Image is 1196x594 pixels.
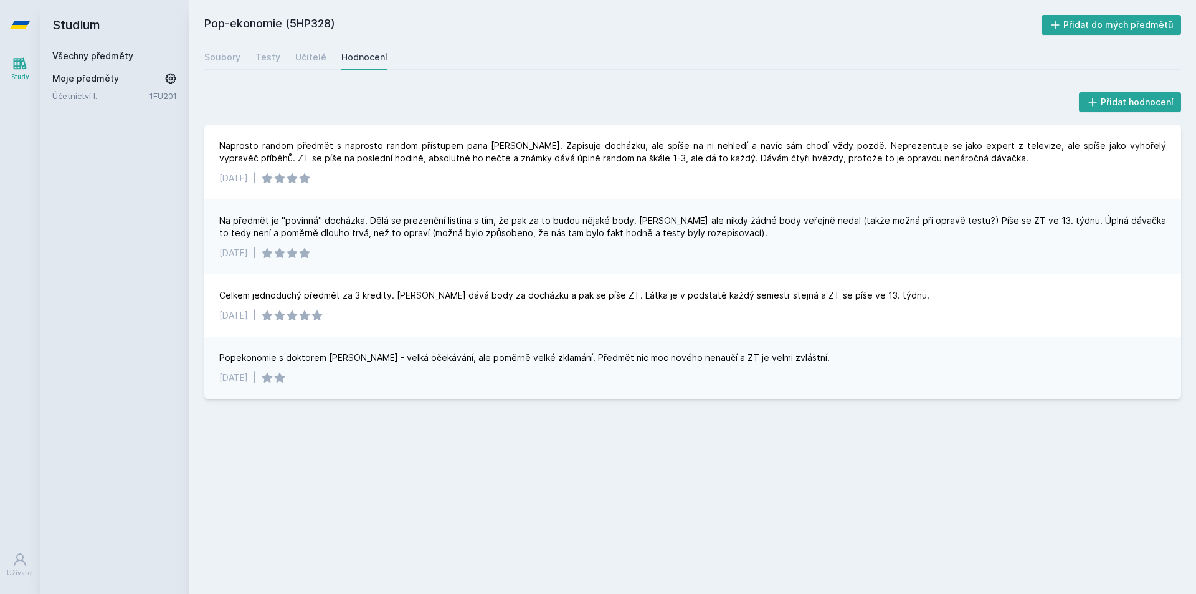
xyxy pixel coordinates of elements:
div: Hodnocení [341,51,387,64]
a: Všechny předměty [52,50,133,61]
div: | [253,247,256,259]
h2: Pop-ekonomie (5HP328) [204,15,1042,35]
div: Naprosto random předmět s naprosto random přístupem pana [PERSON_NAME]. Zapisuje docházku, ale sp... [219,140,1166,165]
button: Přidat hodnocení [1079,92,1182,112]
a: Testy [255,45,280,70]
div: [DATE] [219,309,248,322]
div: Popekonomie s doktorem [PERSON_NAME] - velká očekávání, ale poměrně velké zklamání. Předmět nic m... [219,352,830,364]
a: Učitelé [295,45,326,70]
div: Celkem jednoduchý předmět za 3 kredity. [PERSON_NAME] dává body za docházku a pak se píše ZT. Lát... [219,289,929,302]
div: [DATE] [219,172,248,184]
a: Hodnocení [341,45,387,70]
div: Testy [255,51,280,64]
div: Study [11,72,29,82]
a: Soubory [204,45,240,70]
div: Uživatel [7,568,33,578]
div: | [253,172,256,184]
span: Moje předměty [52,72,119,85]
button: Přidat do mých předmětů [1042,15,1182,35]
a: Study [2,50,37,88]
div: [DATE] [219,247,248,259]
div: Učitelé [295,51,326,64]
a: Účetnictví I. [52,90,149,102]
div: Na předmět je "povinná" docházka. Dělá se prezenční listina s tím, že pak za to budou nějaké body... [219,214,1166,239]
div: | [253,309,256,322]
a: 1FU201 [149,91,177,101]
div: | [253,371,256,384]
div: [DATE] [219,371,248,384]
div: Soubory [204,51,240,64]
a: Uživatel [2,546,37,584]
